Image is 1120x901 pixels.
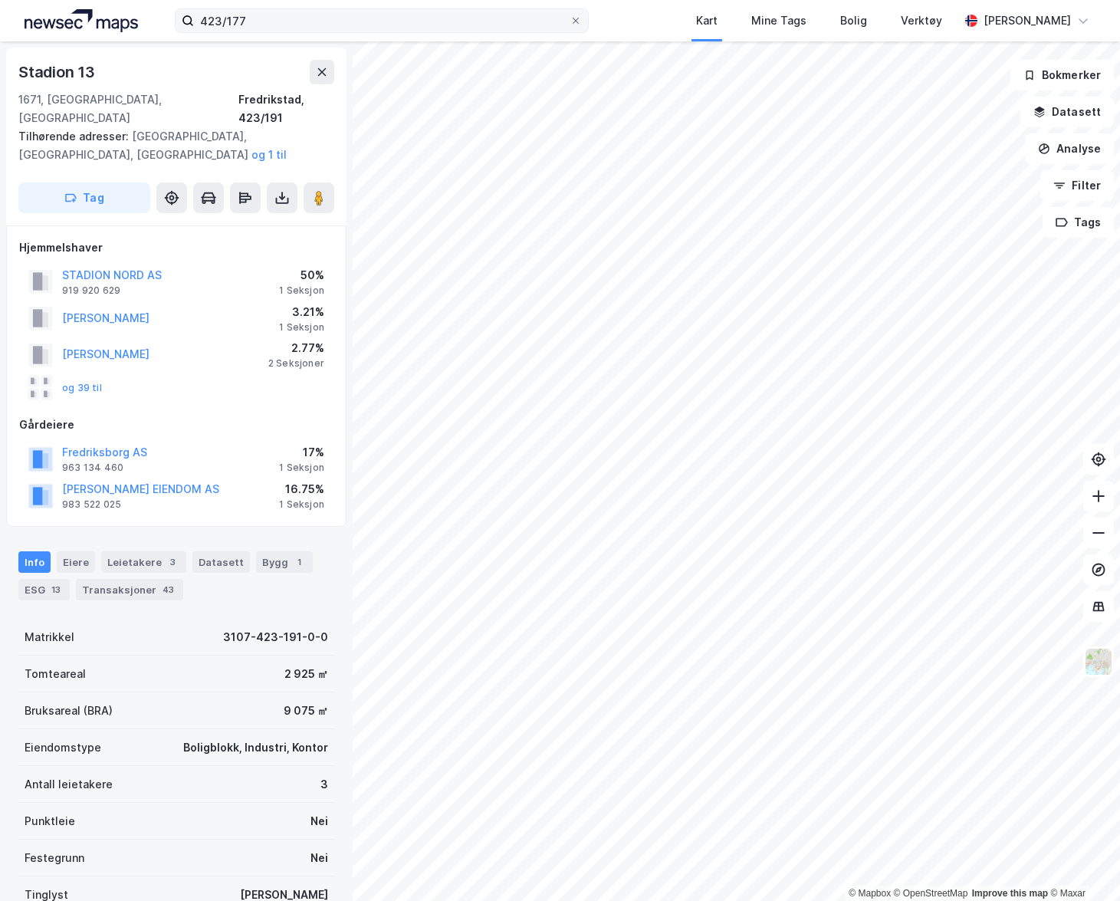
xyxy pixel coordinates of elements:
[972,888,1048,899] a: Improve this map
[62,462,123,474] div: 963 134 460
[1020,97,1114,127] button: Datasett
[984,12,1071,30] div: [PERSON_NAME]
[1043,827,1120,901] iframe: Chat Widget
[751,12,806,30] div: Mine Tags
[279,480,324,498] div: 16.75%
[18,90,238,127] div: 1671, [GEOGRAPHIC_DATA], [GEOGRAPHIC_DATA]
[18,60,98,84] div: Stadion 13
[183,738,328,757] div: Boligblokk, Industri, Kontor
[25,702,113,720] div: Bruksareal (BRA)
[48,582,64,597] div: 13
[268,339,324,357] div: 2.77%
[279,462,324,474] div: 1 Seksjon
[310,812,328,830] div: Nei
[25,812,75,830] div: Punktleie
[194,9,570,32] input: Søk på adresse, matrikkel, gårdeiere, leietakere eller personer
[62,284,120,297] div: 919 920 629
[1025,133,1114,164] button: Analyse
[18,130,132,143] span: Tilhørende adresser:
[279,284,324,297] div: 1 Seksjon
[223,628,328,646] div: 3107-423-191-0-0
[159,582,177,597] div: 43
[1010,60,1114,90] button: Bokmerker
[320,775,328,794] div: 3
[696,12,718,30] div: Kart
[57,551,95,573] div: Eiere
[279,321,324,334] div: 1 Seksjon
[291,554,307,570] div: 1
[1043,207,1114,238] button: Tags
[25,849,84,867] div: Festegrunn
[25,9,138,32] img: logo.a4113a55bc3d86da70a041830d287a7e.svg
[279,443,324,462] div: 17%
[18,183,150,213] button: Tag
[19,238,333,257] div: Hjemmelshaver
[279,498,324,511] div: 1 Seksjon
[284,665,328,683] div: 2 925 ㎡
[1040,170,1114,201] button: Filter
[76,579,183,600] div: Transaksjoner
[101,551,186,573] div: Leietakere
[284,702,328,720] div: 9 075 ㎡
[18,579,70,600] div: ESG
[25,775,113,794] div: Antall leietakere
[25,738,101,757] div: Eiendomstype
[901,12,942,30] div: Verktøy
[18,127,322,164] div: [GEOGRAPHIC_DATA], [GEOGRAPHIC_DATA], [GEOGRAPHIC_DATA]
[279,266,324,284] div: 50%
[25,665,86,683] div: Tomteareal
[1084,647,1113,676] img: Z
[192,551,250,573] div: Datasett
[849,888,891,899] a: Mapbox
[18,551,51,573] div: Info
[238,90,334,127] div: Fredrikstad, 423/191
[894,888,968,899] a: OpenStreetMap
[62,498,121,511] div: 983 522 025
[268,357,324,370] div: 2 Seksjoner
[279,303,324,321] div: 3.21%
[165,554,180,570] div: 3
[256,551,313,573] div: Bygg
[19,416,333,434] div: Gårdeiere
[25,628,74,646] div: Matrikkel
[310,849,328,867] div: Nei
[840,12,867,30] div: Bolig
